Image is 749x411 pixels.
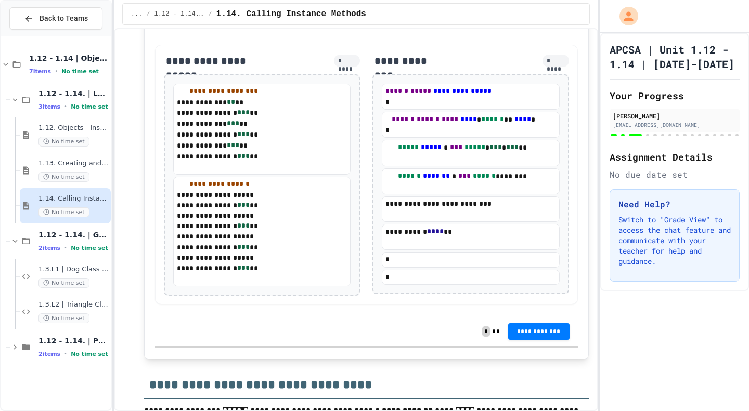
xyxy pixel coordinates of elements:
[38,103,60,110] span: 3 items
[55,67,57,75] span: •
[71,351,108,357] span: No time set
[610,88,740,103] h2: Your Progress
[38,207,89,217] span: No time set
[610,42,740,71] h1: APCSA | Unit 1.12 - 1.14 | [DATE]-[DATE]
[40,13,88,24] span: Back to Teams
[131,10,143,18] span: ...
[38,351,60,357] span: 2 items
[38,89,109,98] span: 1.12 - 1.14. | Lessons and Notes
[38,172,89,182] span: No time set
[613,111,737,121] div: [PERSON_NAME]
[216,8,366,20] span: 1.14. Calling Instance Methods
[154,10,204,18] span: 1.12 - 1.14. | Lessons and Notes
[610,150,740,164] h2: Assignment Details
[29,68,51,75] span: 7 items
[64,102,67,111] span: •
[61,68,99,75] span: No time set
[618,215,731,267] p: Switch to "Grade View" to access the chat feature and communicate with your teacher for help and ...
[38,265,109,274] span: 1.3.L1 | Dog Class Lab
[9,7,102,30] button: Back to Teams
[29,54,109,63] span: 1.12 - 1.14 | Objects and Instances of Classes
[38,230,109,240] span: 1.12 - 1.14. | Graded Labs
[610,168,740,181] div: No due date set
[38,313,89,323] span: No time set
[146,10,150,18] span: /
[38,245,60,251] span: 2 items
[64,350,67,358] span: •
[613,121,737,129] div: [EMAIL_ADDRESS][DOMAIN_NAME]
[38,159,109,168] span: 1.13. Creating and Initializing Objects: Constructors
[71,245,108,251] span: No time set
[209,10,212,18] span: /
[38,278,89,288] span: No time set
[609,4,641,28] div: My Account
[38,194,109,203] span: 1.14. Calling Instance Methods
[38,137,89,147] span: No time set
[71,103,108,110] span: No time set
[618,198,731,210] h3: Need Help?
[64,244,67,252] span: •
[38,124,109,132] span: 1.12. Objects - Instances of Classes
[38,300,109,309] span: 1.3.L2 | Triangle Class Lab
[38,336,109,346] span: 1.12 - 1.14. | Practice Labs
